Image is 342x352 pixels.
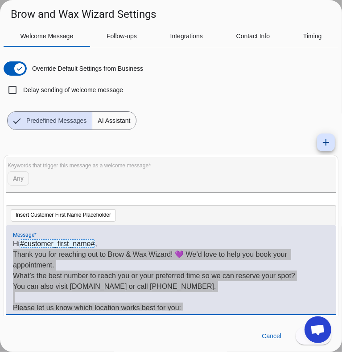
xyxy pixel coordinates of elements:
button: Save [296,327,331,345]
p: What’s the best number to reach you or your preferred time so we can reserve your spot? [13,271,329,281]
p: Hi , [13,239,329,249]
h1: Brow and Wax Wizard Settings [11,7,156,21]
label: Override Default Settings from Business [30,64,143,73]
span: Follow-ups [107,33,137,39]
span: Welcome Message [20,33,73,39]
button: Cancel [255,327,288,345]
label: Delay sending of welcome message [21,85,123,94]
span: AI Assistant [92,112,136,129]
mat-label: Keywords that trigger this message as a welcome message [8,163,148,169]
p: You can also visit [DOMAIN_NAME] or call [PHONE_NUMBER]. [13,281,329,292]
span: Timing [303,33,322,39]
span: Predefined Messages [21,112,92,129]
p: Please let us know which location works best for you: [13,303,329,313]
p: Thank you for reaching out to Brow & Wax Wizard! 💜 We’d love to help you book your appointment. [13,249,329,271]
div: Open chat [305,316,331,343]
span: #customer_first_name# [20,239,95,248]
mat-icon: add [321,137,331,148]
span: Cancel [262,332,281,340]
span: Contact Info [236,33,270,39]
span: Integrations [170,33,203,39]
button: Insert Customer First Name Placeholder [11,209,116,222]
